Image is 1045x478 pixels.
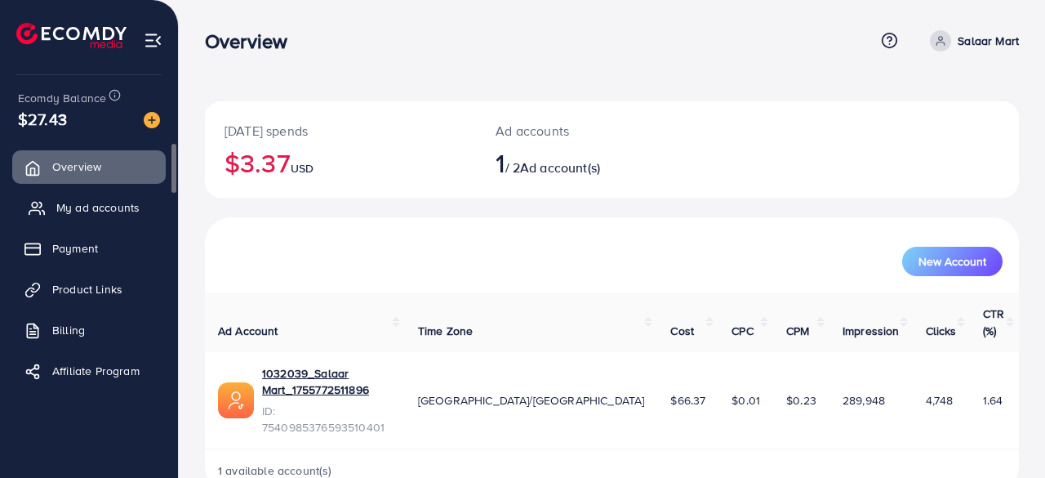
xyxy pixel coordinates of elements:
a: Product Links [12,273,166,306]
span: CPM [786,323,809,339]
span: CPC [731,323,753,339]
span: [GEOGRAPHIC_DATA]/[GEOGRAPHIC_DATA] [418,392,645,409]
button: New Account [902,247,1003,276]
span: Time Zone [418,323,473,339]
a: Payment [12,232,166,265]
span: ID: 7540985376593510401 [262,403,392,436]
a: Overview [12,150,166,183]
span: 289,948 [843,392,885,409]
span: Impression [843,323,900,339]
img: logo [16,23,127,48]
a: Billing [12,314,166,346]
span: Billing [52,322,85,338]
iframe: Chat [976,404,1033,466]
a: 1032039_Salaar Mart_1755772511896 [262,365,392,399]
span: Overview [52,159,101,175]
span: Payment [52,240,98,257]
img: image [144,112,160,128]
span: CTR (%) [983,306,1004,338]
a: Affiliate Program [12,355,166,387]
span: Ecomdy Balance [18,90,106,106]
span: Ad Account [218,323,278,339]
a: My ad accounts [12,191,166,224]
span: Affiliate Program [52,363,140,379]
span: $27.43 [18,107,67,131]
span: Ad account(s) [520,159,600,176]
h3: Overview [205,29,300,53]
span: $66.37 [670,392,705,409]
h2: / 2 [496,147,660,178]
h2: $3.37 [225,147,456,178]
p: Salaar Mart [958,31,1019,51]
p: Ad accounts [496,121,660,141]
span: Clicks [926,323,957,339]
span: 1 [496,144,505,181]
span: USD [291,160,313,176]
span: $0.23 [786,392,816,409]
p: [DATE] spends [225,121,456,141]
a: Salaar Mart [923,30,1019,51]
span: $0.01 [731,392,760,409]
span: 1.64 [983,392,1003,409]
span: My ad accounts [56,199,140,216]
img: ic-ads-acc.e4c84228.svg [218,382,254,418]
img: menu [144,31,162,50]
span: 4,748 [926,392,954,409]
span: Product Links [52,281,122,297]
span: New Account [918,256,986,267]
span: Cost [670,323,694,339]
